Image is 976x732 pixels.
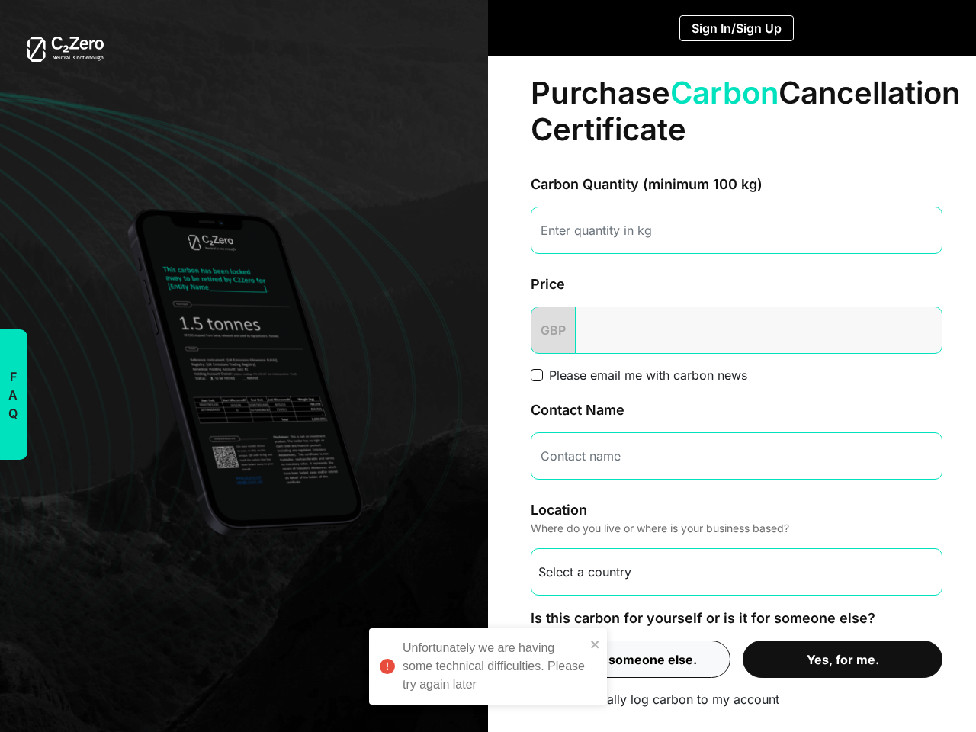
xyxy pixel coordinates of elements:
[531,307,576,354] span: GBP
[679,15,794,41] button: Sign In/Sign Up
[403,639,586,694] div: Unfortunately we are having some technical difficulties. Please try again later
[531,432,942,480] input: Contact name
[531,75,942,148] h1: Purchase Cancellation Certificate
[743,640,942,678] button: Yes, for me.
[531,174,762,194] label: Carbon Quantity (minimum 100 kg)
[531,640,730,678] button: No, for someone else.
[531,400,624,420] label: Contact Name
[27,37,104,62] img: white-logo
[670,74,779,111] span: Carbon
[531,608,875,628] label: Is this carbon for yourself or is it for someone else?
[549,366,747,384] label: Please email me with carbon news
[531,207,942,254] input: Enter quantity in kg
[590,634,601,653] button: close
[531,499,587,520] label: Location
[531,274,565,294] label: Price
[531,520,942,536] p: Where do you live or where is your business based?
[549,690,779,708] label: Automatically log carbon to my account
